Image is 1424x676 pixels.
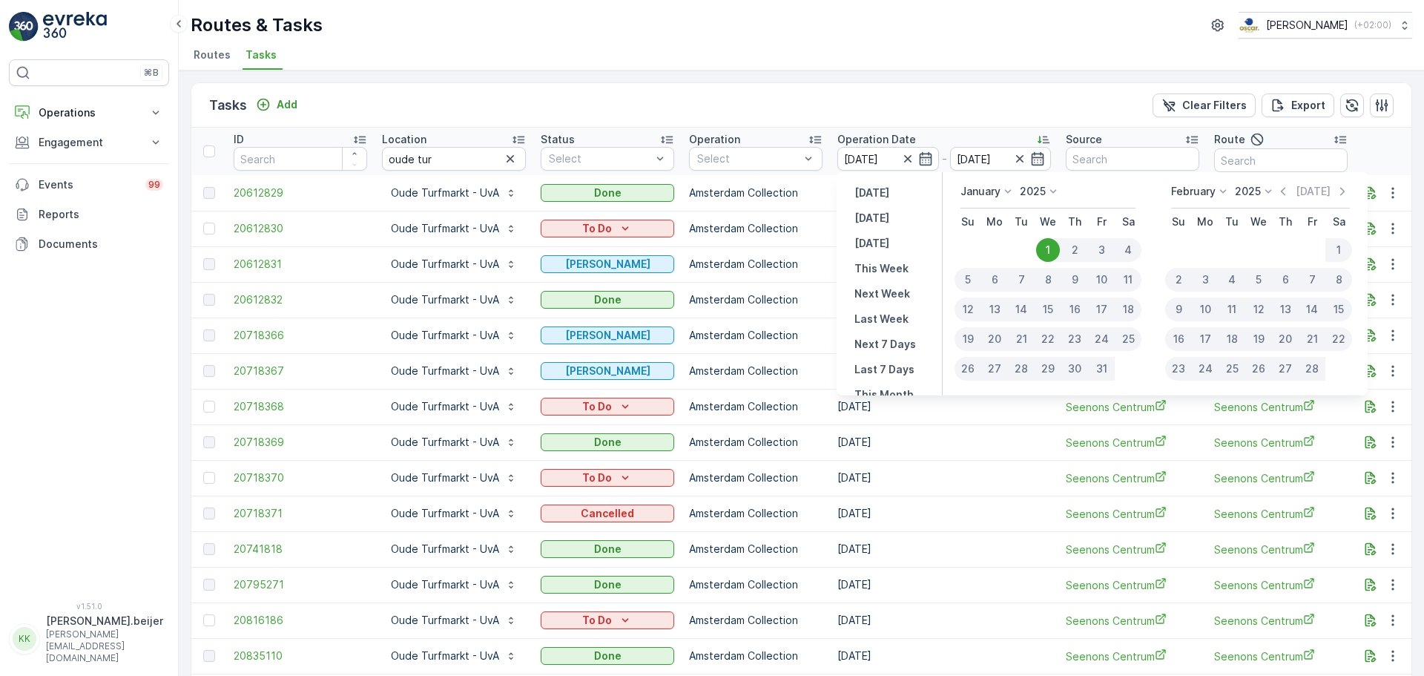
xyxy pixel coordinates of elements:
div: 10 [1192,298,1219,321]
button: Geen Afval [541,326,674,344]
p: ID [234,132,244,147]
td: [DATE] [830,175,1058,211]
a: Events99 [9,170,169,200]
button: Engagement [9,128,169,157]
div: 14 [1299,298,1325,321]
div: 6 [1272,268,1299,292]
p: Amsterdam Collection [689,542,823,557]
a: Seenons Centrum [1214,649,1348,664]
div: 14 [1008,298,1035,321]
button: Oude Turfmarkt - UvA [382,573,526,597]
div: 22 [1325,327,1352,351]
div: Toggle Row Selected [203,472,215,484]
button: Today [848,209,895,227]
a: 20718367 [234,364,367,378]
span: 20741818 [234,542,367,557]
a: Seenons Centrum [1214,542,1348,557]
span: Seenons Centrum [1066,542,1199,557]
button: Next 7 Days [848,335,922,353]
p: Route [1214,132,1245,147]
div: 18 [1219,327,1245,351]
p: Amsterdam Collection [689,470,823,485]
td: [DATE] [830,496,1058,531]
div: 16 [1165,327,1192,351]
button: KK[PERSON_NAME].beijer[PERSON_NAME][EMAIL_ADDRESS][DOMAIN_NAME] [9,614,169,664]
a: Reports [9,200,169,229]
p: Oude Turfmarkt - UvA [391,399,499,414]
p: Last Week [854,312,909,326]
span: Tasks [245,47,277,62]
p: January [960,184,1001,199]
div: 6 [981,268,1008,292]
button: Next Week [848,285,916,303]
a: Seenons Centrum [1066,470,1199,486]
p: Oude Turfmarkt - UvA [391,186,499,200]
div: 2 [1165,268,1192,292]
p: [PERSON_NAME] [565,328,650,343]
input: Search [234,147,367,171]
p: Clear Filters [1182,98,1247,113]
p: Amsterdam Collection [689,506,823,521]
div: 15 [1035,298,1061,321]
th: Saturday [1325,209,1352,235]
button: Export [1262,93,1334,117]
div: 7 [1299,268,1325,292]
p: Oude Turfmarkt - UvA [391,542,499,557]
p: Tasks [209,95,247,116]
div: 26 [955,357,981,381]
p: ⌘B [144,67,159,79]
div: 17 [1192,327,1219,351]
div: 16 [1061,298,1088,321]
input: Search [382,147,526,171]
a: 20718368 [234,399,367,414]
button: Cancelled [541,505,674,522]
span: Seenons Centrum [1214,506,1348,522]
div: 12 [1245,298,1272,321]
th: Tuesday [1219,209,1245,235]
p: Next 7 Days [854,337,916,352]
div: 17 [1088,298,1115,321]
a: Seenons Centrum [1214,613,1348,629]
img: logo [9,12,39,42]
p: 99 [148,179,160,191]
button: Oude Turfmarkt - UvA [382,359,526,383]
img: basis-logo_rgb2x.png [1239,17,1260,33]
div: 20 [981,327,1008,351]
th: Wednesday [1245,209,1272,235]
div: 31 [1088,357,1115,381]
th: Wednesday [1035,209,1061,235]
button: Done [541,433,674,451]
button: Oude Turfmarkt - UvA [382,395,526,419]
button: This Month [848,386,920,404]
p: Oude Turfmarkt - UvA [391,577,499,592]
th: Friday [1299,209,1325,235]
div: 20 [1272,327,1299,351]
span: 20612832 [234,292,367,307]
td: [DATE] [830,567,1058,603]
button: Operations [9,98,169,128]
p: Oude Turfmarkt - UvA [391,613,499,628]
th: Tuesday [1008,209,1035,235]
div: 18 [1115,298,1141,321]
button: Oude Turfmarkt - UvA [382,217,526,240]
div: 22 [1035,327,1061,351]
div: 5 [1245,268,1272,292]
span: Seenons Centrum [1214,435,1348,450]
div: Toggle Row Selected [203,614,215,626]
a: 20612830 [234,221,367,236]
button: Geen Afval [541,362,674,380]
div: 12 [955,298,981,321]
span: Seenons Centrum [1214,399,1348,415]
p: [DATE] [854,186,889,200]
span: 20718370 [234,470,367,485]
div: 28 [1299,357,1325,381]
p: Export [1291,98,1325,113]
p: Amsterdam Collection [689,292,823,307]
span: 20816186 [234,613,367,628]
p: Routes & Tasks [191,13,323,37]
p: [PERSON_NAME].beijer [46,614,163,629]
a: Seenons Centrum [1066,506,1199,522]
button: Add [250,96,303,114]
div: Toggle Row Selected [203,401,215,413]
